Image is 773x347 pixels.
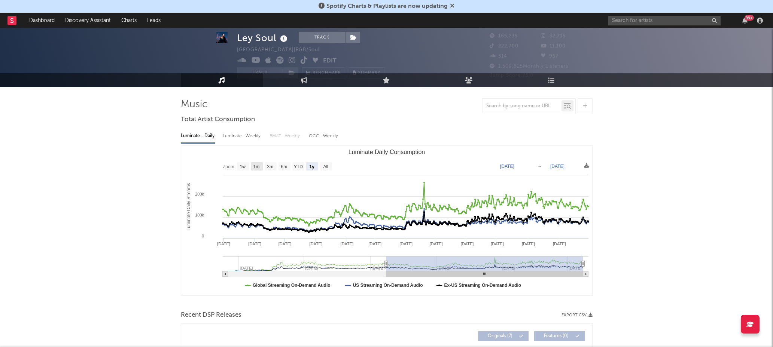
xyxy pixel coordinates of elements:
[522,242,535,246] text: [DATE]
[181,130,215,142] div: Luminate - Daily
[237,67,284,79] button: Track
[450,3,454,9] span: Dismiss
[248,242,261,246] text: [DATE]
[267,164,273,169] text: 3m
[309,130,339,142] div: OCC - Weekly
[349,67,384,79] button: Summary
[181,311,241,320] span: Recent DSP Releases
[223,164,234,169] text: Zoom
[24,13,60,28] a: Dashboard
[313,69,341,78] span: Benchmark
[368,242,381,246] text: [DATE]
[608,16,721,25] input: Search for artists
[201,234,204,238] text: 0
[534,331,585,341] button: Features(0)
[240,164,246,169] text: 1w
[181,146,592,295] svg: Luminate Daily Consumption
[444,283,521,288] text: Ex-US Streaming On-Demand Audio
[323,164,328,169] text: All
[500,164,514,169] text: [DATE]
[237,46,328,55] div: [GEOGRAPHIC_DATA] | R&B/Soul
[281,164,287,169] text: 6m
[541,34,566,39] span: 32,715
[429,242,442,246] text: [DATE]
[562,313,593,317] button: Export CSV
[195,213,204,217] text: 100k
[195,192,204,196] text: 200k
[483,334,517,338] span: Originals ( 7 )
[253,283,331,288] text: Global Streaming On-Demand Audio
[742,18,748,24] button: 99+
[217,242,230,246] text: [DATE]
[490,64,569,69] span: 1,509,825 Monthly Listeners
[353,283,423,288] text: US Streaming On-Demand Audio
[358,71,380,75] span: Summary
[399,242,413,246] text: [DATE]
[293,164,302,169] text: YTD
[299,32,346,43] button: Track
[550,164,564,169] text: [DATE]
[326,3,448,9] span: Spotify Charts & Playlists are now updating
[181,115,255,124] span: Total Artist Consumption
[483,103,562,109] input: Search by song name or URL
[490,44,518,49] span: 222,700
[490,34,518,39] span: 165,235
[116,13,142,28] a: Charts
[348,149,425,155] text: Luminate Daily Consumption
[340,242,353,246] text: [DATE]
[553,242,566,246] text: [DATE]
[323,56,337,66] button: Edit
[478,331,529,341] button: Originals(7)
[491,242,504,246] text: [DATE]
[302,67,345,79] a: Benchmark
[538,164,542,169] text: →
[223,130,262,142] div: Luminate - Weekly
[253,164,259,169] text: 1m
[309,164,314,169] text: 1y
[541,44,566,49] span: 11,100
[278,242,291,246] text: [DATE]
[745,15,754,21] div: 99 +
[60,13,116,28] a: Discovery Assistant
[237,32,289,44] div: Ley Soul
[309,242,322,246] text: [DATE]
[142,13,166,28] a: Leads
[186,183,191,230] text: Luminate Daily Streams
[490,54,507,59] span: 314
[460,242,474,246] text: [DATE]
[539,334,573,338] span: Features ( 0 )
[541,54,559,59] span: 957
